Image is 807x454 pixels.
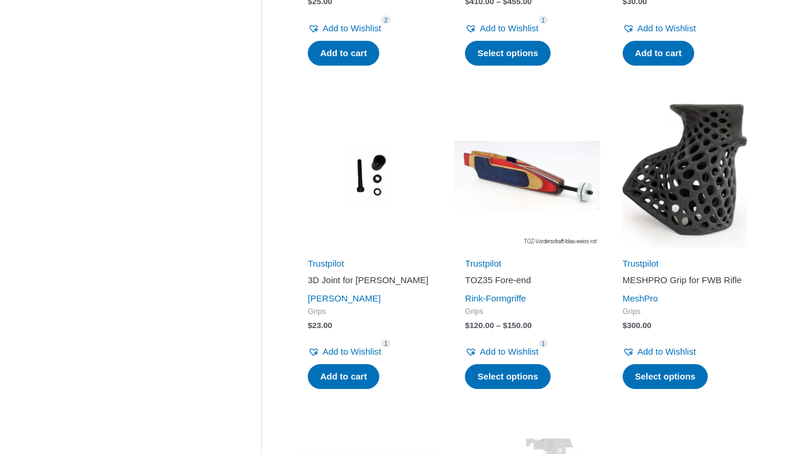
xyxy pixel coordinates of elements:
span: $ [308,321,313,330]
span: $ [503,321,507,330]
span: 1 [539,339,548,348]
a: [PERSON_NAME] [308,293,380,303]
a: Add to cart: “Grip putty Epoxy” [623,41,694,66]
a: 3D Joint for [PERSON_NAME] [308,274,432,290]
a: Rink-Formgriffe [465,293,526,303]
a: TOZ35 Fore-end [465,274,589,290]
span: 2 [381,15,391,24]
bdi: 120.00 [465,321,494,330]
a: Trustpilot [623,258,659,268]
span: Grips [308,307,432,317]
span: $ [465,321,470,330]
span: Add to Wishlist [480,23,538,33]
span: 1 [381,339,391,348]
span: Grips [465,307,589,317]
img: MESHPRO Grip for FWB Rifle [612,103,757,248]
a: Add to Wishlist [308,20,381,37]
a: Select options for “MESHPRO Grip for FWB Rifle” [623,364,708,389]
span: Add to Wishlist [637,23,696,33]
span: Add to Wishlist [323,346,381,356]
a: Trustpilot [308,258,344,268]
h2: MESHPRO Grip for FWB Rifle [623,274,747,286]
a: Select options for “TOZ35 Fore-end” [465,364,551,389]
span: $ [623,321,627,330]
a: Select options for “Rink Free-Pistol Grip” [465,41,551,66]
span: 1 [539,15,548,24]
a: Add to cart: “Grip putty Silicone” [308,41,379,66]
img: TOZ35 Fore-end [454,103,600,248]
span: – [496,321,501,330]
a: MESHPRO Grip for FWB Rifle [623,274,747,290]
bdi: 23.00 [308,321,332,330]
a: Trustpilot [465,258,501,268]
a: Add to Wishlist [308,343,381,360]
span: Add to Wishlist [480,346,538,356]
a: MeshPro [623,293,658,303]
span: Grips [623,307,747,317]
a: Add to cart: “3D Joint for Walther Grip” [308,364,379,389]
bdi: 300.00 [623,321,652,330]
a: Add to Wishlist [465,20,538,37]
a: Add to Wishlist [623,343,696,360]
a: Add to Wishlist [465,343,538,360]
h2: TOZ35 Fore-end [465,274,589,286]
span: Add to Wishlist [323,23,381,33]
span: Add to Wishlist [637,346,696,356]
img: 3D Joint [297,103,442,248]
bdi: 150.00 [503,321,532,330]
a: Add to Wishlist [623,20,696,37]
h2: 3D Joint for [PERSON_NAME] [308,274,432,286]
